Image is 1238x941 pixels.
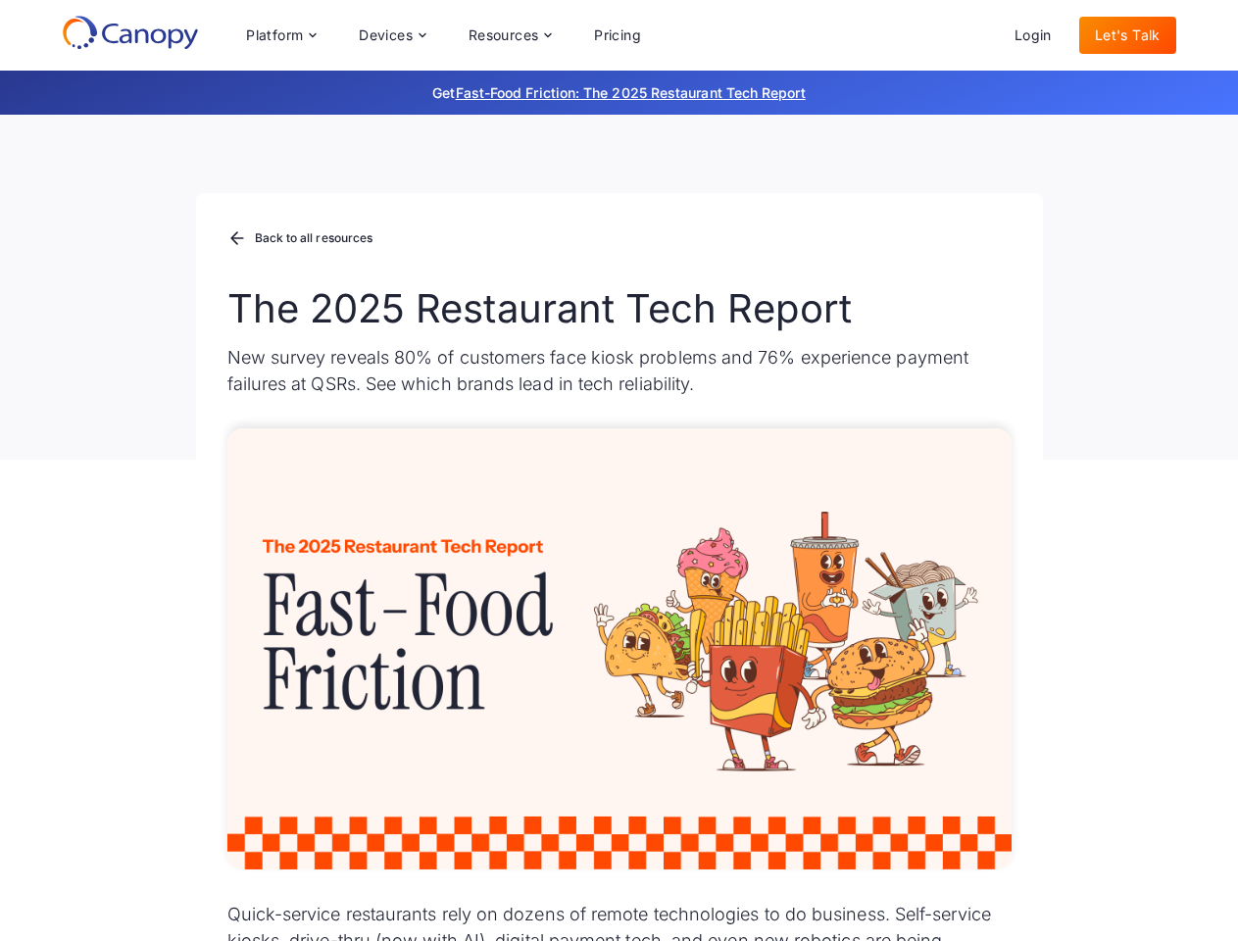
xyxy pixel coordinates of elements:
[139,82,1100,103] p: Get
[359,28,413,42] div: Devices
[469,28,539,42] div: Resources
[230,16,331,55] div: Platform
[343,16,441,55] div: Devices
[227,344,1012,397] p: New survey reveals 80% of customers face kiosk problems and 76% experience payment failures at QS...
[227,285,1012,332] h1: The 2025 Restaurant Tech Report
[227,226,373,252] a: Back to all resources
[999,17,1067,54] a: Login
[578,17,657,54] a: Pricing
[453,16,567,55] div: Resources
[246,28,303,42] div: Platform
[255,232,373,244] div: Back to all resources
[1079,17,1176,54] a: Let's Talk
[456,84,806,101] a: Fast-Food Friction: The 2025 Restaurant Tech Report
